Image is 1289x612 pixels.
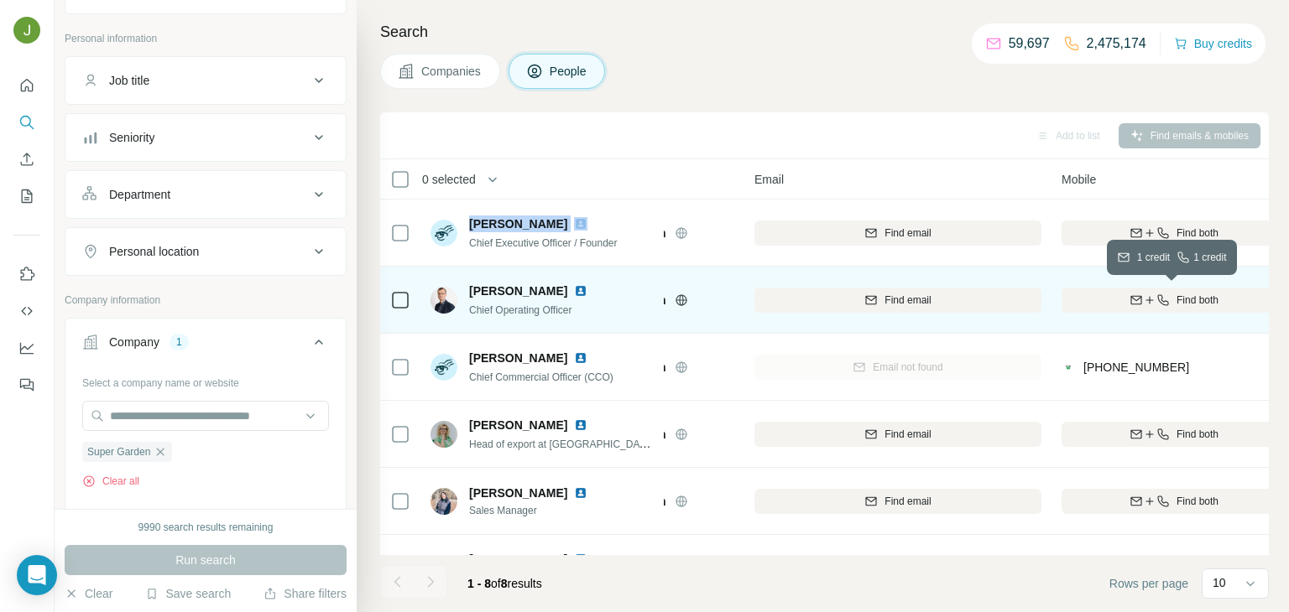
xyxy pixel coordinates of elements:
img: Avatar [431,555,457,582]
img: LinkedIn logo [574,552,587,566]
button: Company1 [65,322,346,369]
button: Clear [65,585,112,602]
span: Chief Commercial Officer (CCO) [469,371,613,383]
div: Open Intercom Messenger [17,555,57,595]
span: [PERSON_NAME] [469,552,567,566]
img: LinkedIn logo [574,486,587,500]
button: Find email [754,422,1041,447]
p: 2,475,174 [1087,34,1146,54]
span: People [550,63,588,80]
button: Clear all [82,474,139,489]
span: results [467,577,542,590]
span: Find both [1177,427,1219,442]
span: 1 - 8 [467,577,491,590]
img: LinkedIn logo [574,418,587,432]
img: LinkedIn logo [574,284,587,298]
span: [PERSON_NAME] [469,215,567,232]
span: Rows per page [1109,575,1188,592]
button: Dashboard [13,333,40,363]
button: Share filters [264,585,347,602]
img: Avatar [13,17,40,44]
button: Find both [1062,220,1286,246]
button: Enrich CSV [13,144,40,174]
button: Use Surfe on LinkedIn [13,259,40,289]
span: Find both [1177,293,1219,308]
button: Quick start [13,70,40,101]
button: My lists [13,181,40,211]
div: Seniority [109,129,154,146]
button: Find both [1062,288,1286,313]
div: 1 [170,335,189,350]
div: Select a company name or website [82,369,329,391]
span: [PHONE_NUMBER] [1083,360,1189,374]
span: [PERSON_NAME] [469,350,567,366]
span: [PERSON_NAME] [469,417,567,433]
button: Find email [754,220,1041,246]
div: Personal location [109,243,199,260]
span: [PERSON_NAME] [469,283,567,299]
button: Personal location [65,231,346,272]
button: Buy credits [1174,32,1252,55]
span: Chief Operating Officer [469,304,572,316]
button: Use Surfe API [13,296,40,326]
span: Head of export at [GEOGRAPHIC_DATA] [469,437,654,450]
span: of [491,577,501,590]
span: Find both [1177,494,1219,509]
img: LinkedIn logo [574,351,587,365]
button: Job title [65,60,346,101]
div: 9990 search results remaining [138,520,274,535]
span: Sales Manager [469,503,608,518]
img: Avatar [431,421,457,448]
span: Find both [1177,226,1219,241]
p: Company information [65,293,347,308]
h4: Search [380,20,1269,44]
div: Department [109,186,170,203]
span: Companies [421,63,483,80]
img: LinkedIn logo [574,217,587,231]
span: Chief Executive Officer / Founder [469,237,618,249]
button: Find both [1062,422,1286,447]
p: 10 [1213,574,1226,591]
span: Mobile [1062,171,1096,188]
span: Find email [885,427,931,442]
button: Find email [754,489,1041,514]
div: Company [109,334,159,350]
img: Avatar [431,354,457,381]
button: Department [65,174,346,215]
button: Find both [1062,489,1286,514]
span: [PERSON_NAME] [469,485,567,501]
span: Find email [885,293,931,308]
img: Avatar [431,220,457,246]
img: provider contactout logo [1062,359,1075,376]
p: 59,697 [1009,34,1050,54]
img: Avatar [431,287,457,314]
span: Email [754,171,784,188]
div: Job title [109,72,149,89]
button: Save search [145,585,231,602]
span: Find email [885,494,931,509]
p: Personal information [65,31,347,46]
button: Search [13,107,40,137]
span: Super Garden [87,444,150,459]
img: Avatar [431,488,457,515]
span: 8 [501,577,508,590]
button: Find email [754,288,1041,313]
button: Seniority [65,117,346,158]
button: Feedback [13,370,40,400]
span: Find email [885,226,931,241]
span: 0 selected [422,171,476,188]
